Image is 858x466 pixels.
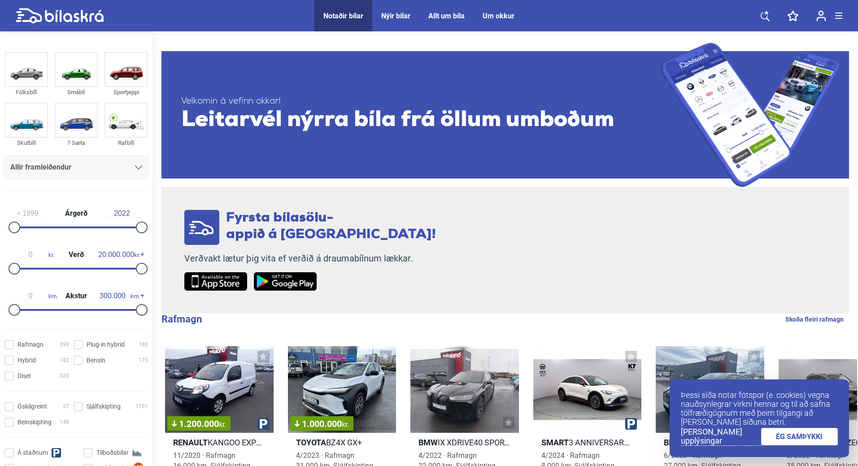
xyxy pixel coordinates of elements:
[161,43,849,187] a: Velkomin á vefinn okkar!Leitarvél nýrra bíla frá öllum umboðum
[17,356,36,365] span: Hybrid
[172,419,226,428] span: 1.200.000
[165,437,274,448] h2: KANGOO EXPRESS Z.E. 33KWH
[87,402,121,411] span: Sjálfskipting
[17,340,44,349] span: Rafmagn
[323,12,363,20] a: Notaðir bílar
[87,356,105,365] span: Bensín
[418,438,438,447] b: BMW
[161,314,202,325] b: Rafmagn
[656,437,764,448] h2: IX XDRIVE50 SPORTPAKKI
[60,371,69,381] span: 320
[533,437,642,448] h2: 3 ANNIVERSARY EDITION
[181,107,661,134] span: Leitarvél nýrra bíla frá öllum umboðum
[17,371,30,381] span: Dísel
[342,420,349,429] span: kr.
[664,438,683,447] b: BMW
[483,12,514,20] a: Um okkur
[226,211,436,242] span: Fyrsta bílasölu- appið á [GEOGRAPHIC_DATA]!
[5,138,48,148] div: Skutbíll
[785,314,844,325] a: Skoða fleiri rafmagn
[87,340,125,349] span: Plug-in hybrid
[55,87,98,97] div: Smábíl
[96,448,129,457] span: Tilboðsbílar
[13,251,54,259] span: kr.
[681,427,761,446] a: [PERSON_NAME] upplýsingar
[17,402,47,411] span: Óskilgreint
[60,340,69,349] span: 390
[295,419,349,428] span: 1.000.000
[13,292,58,300] span: km.
[63,402,69,411] span: 57
[98,251,140,259] span: kr.
[105,138,148,148] div: Rafbíll
[761,428,838,445] a: ÉG SAMÞYKKI
[173,438,208,447] b: Renault
[66,251,86,258] span: Verð
[296,438,326,447] b: Toyota
[95,292,140,300] span: km.
[105,87,148,97] div: Sportjeppi
[139,356,148,365] span: 175
[816,10,826,22] img: user-login.svg
[541,438,569,447] b: Smart
[55,138,98,148] div: 7 Sæta
[181,96,661,107] span: Velkomin á vefinn okkar!
[428,12,465,20] a: Allt um bíla
[288,437,396,448] h2: BZ4X GX+
[410,437,519,448] h2: IX XDRIVE40 SPORT PAKKI
[10,161,71,174] span: Allir framleiðendur
[63,292,89,300] span: Akstur
[60,418,69,427] span: 148
[17,418,52,427] span: Beinskipting
[184,253,436,264] p: Verðvakt lætur þig vita ef verðið á draumabílnum lækkar.
[219,420,226,429] span: kr.
[381,12,410,20] a: Nýir bílar
[17,448,48,457] span: Á staðnum
[135,402,148,411] span: 1101
[681,391,838,427] p: Þessi síða notar fótspor (e. cookies) vegna nauðsynlegrar virkni hennar og til að safna tölfræðig...
[60,356,69,365] span: 182
[63,210,90,217] span: Árgerð
[5,87,48,97] div: Fólksbíll
[139,340,148,349] span: 180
